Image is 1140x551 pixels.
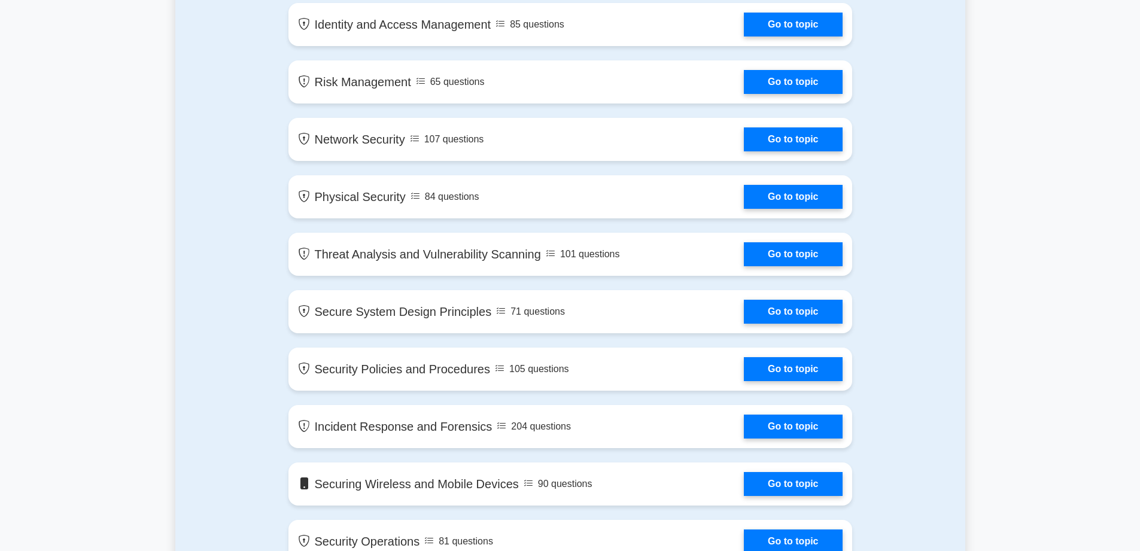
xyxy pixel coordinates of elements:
a: Go to topic [744,472,842,496]
a: Go to topic [744,357,842,381]
a: Go to topic [744,185,842,209]
a: Go to topic [744,242,842,266]
a: Go to topic [744,127,842,151]
a: Go to topic [744,70,842,94]
a: Go to topic [744,415,842,439]
a: Go to topic [744,13,842,36]
a: Go to topic [744,300,842,324]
